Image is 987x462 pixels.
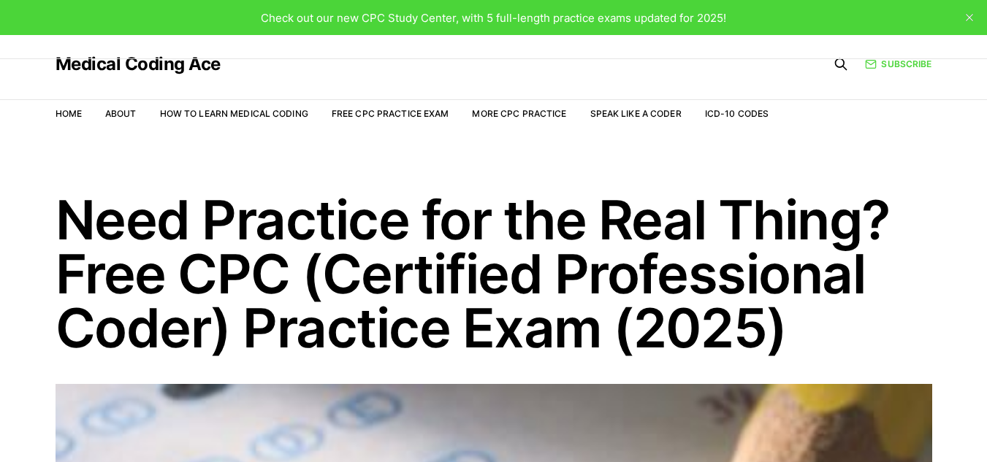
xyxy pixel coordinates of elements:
button: close [958,6,981,29]
a: Medical Coding Ace [56,55,221,73]
a: Home [56,108,82,119]
a: How to Learn Medical Coding [160,108,308,119]
span: Check out our new CPC Study Center, with 5 full-length practice exams updated for 2025! [261,11,726,25]
a: Subscribe [865,57,931,71]
iframe: portal-trigger [749,390,987,462]
a: Free CPC Practice Exam [332,108,449,119]
a: ICD-10 Codes [705,108,769,119]
a: About [105,108,137,119]
a: More CPC Practice [472,108,566,119]
h1: Need Practice for the Real Thing? Free CPC (Certified Professional Coder) Practice Exam (2025) [56,193,932,355]
a: Speak Like a Coder [590,108,682,119]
